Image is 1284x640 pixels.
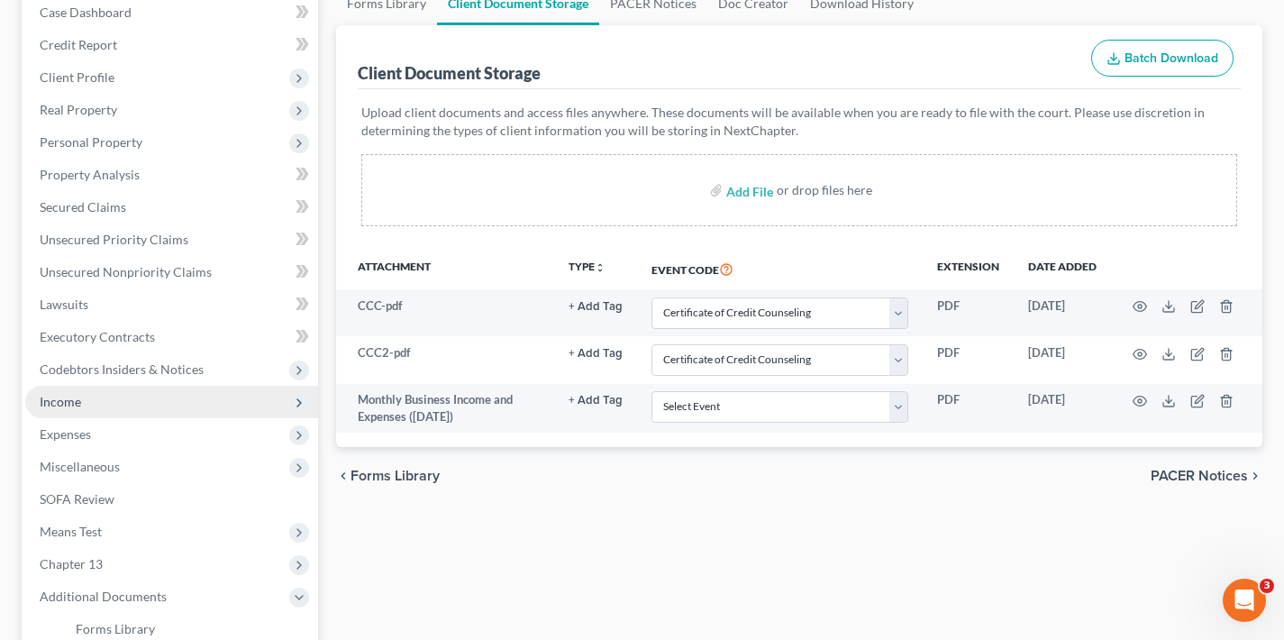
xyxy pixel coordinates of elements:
[1014,248,1111,289] th: Date added
[25,321,318,353] a: Executory Contracts
[569,395,623,407] button: + Add Tag
[40,394,81,409] span: Income
[336,384,554,434] td: Monthly Business Income and Expenses ([DATE])
[1260,579,1274,593] span: 3
[40,556,103,571] span: Chapter 13
[40,134,142,150] span: Personal Property
[637,248,923,289] th: Event Code
[25,224,318,256] a: Unsecured Priority Claims
[336,469,351,483] i: chevron_left
[1125,50,1218,66] span: Batch Download
[351,469,440,483] span: Forms Library
[1091,40,1234,78] button: Batch Download
[40,589,167,604] span: Additional Documents
[1248,469,1262,483] i: chevron_right
[40,199,126,215] span: Secured Claims
[25,29,318,61] a: Credit Report
[40,426,91,442] span: Expenses
[569,297,623,315] a: + Add Tag
[923,336,1014,383] td: PDF
[1151,469,1262,483] button: PACER Notices chevron_right
[40,329,155,344] span: Executory Contracts
[336,336,554,383] td: CCC2-pdf
[923,289,1014,336] td: PDF
[40,167,140,182] span: Property Analysis
[336,248,554,289] th: Attachment
[40,264,212,279] span: Unsecured Nonpriority Claims
[1014,384,1111,434] td: [DATE]
[40,102,117,117] span: Real Property
[25,159,318,191] a: Property Analysis
[595,262,606,273] i: unfold_more
[40,297,88,312] span: Lawsuits
[40,459,120,474] span: Miscellaneous
[40,361,204,377] span: Codebtors Insiders & Notices
[25,483,318,516] a: SOFA Review
[1223,579,1266,622] iframe: Intercom live chat
[1014,336,1111,383] td: [DATE]
[40,5,132,20] span: Case Dashboard
[923,384,1014,434] td: PDF
[40,232,188,247] span: Unsecured Priority Claims
[569,348,623,360] button: + Add Tag
[40,69,114,85] span: Client Profile
[25,288,318,321] a: Lawsuits
[569,391,623,408] a: + Add Tag
[569,261,606,273] button: TYPEunfold_more
[777,181,872,199] div: or drop files here
[336,469,440,483] button: chevron_left Forms Library
[569,344,623,361] a: + Add Tag
[25,191,318,224] a: Secured Claims
[1014,289,1111,336] td: [DATE]
[25,256,318,288] a: Unsecured Nonpriority Claims
[358,62,541,84] div: Client Document Storage
[40,491,114,507] span: SOFA Review
[361,104,1237,140] p: Upload client documents and access files anywhere. These documents will be available when you are...
[76,621,155,636] span: Forms Library
[40,37,117,52] span: Credit Report
[40,524,102,539] span: Means Test
[1151,469,1248,483] span: PACER Notices
[336,289,554,336] td: CCC-pdf
[923,248,1014,289] th: Extension
[569,301,623,313] button: + Add Tag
